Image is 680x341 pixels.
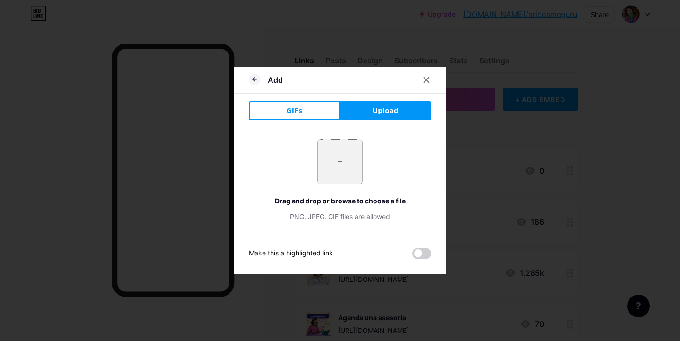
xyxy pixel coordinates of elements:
div: Make this a highlighted link [249,248,333,259]
span: GIFs [286,106,303,116]
button: GIFs [249,101,340,120]
button: Upload [340,101,431,120]
div: Drag and drop or browse to choose a file [249,196,431,206]
span: Upload [373,106,399,116]
div: PNG, JPEG, GIF files are allowed [249,211,431,221]
div: Add [268,74,283,86]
